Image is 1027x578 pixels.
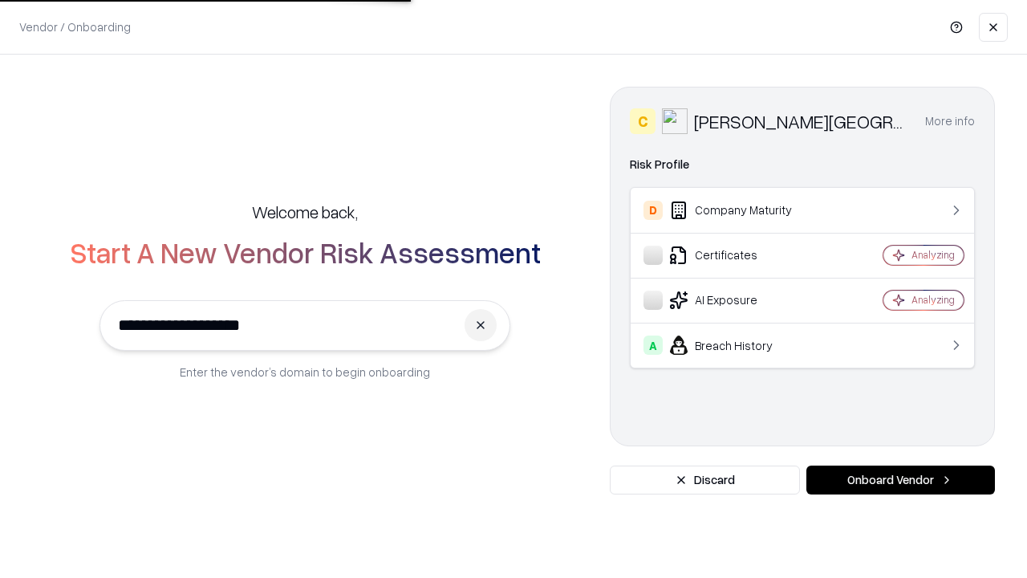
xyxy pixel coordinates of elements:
[662,108,688,134] img: Reichman University
[643,291,835,310] div: AI Exposure
[911,293,955,307] div: Analyzing
[925,107,975,136] button: More info
[630,108,656,134] div: C
[252,201,358,223] h5: Welcome back,
[70,236,541,268] h2: Start A New Vendor Risk Assessment
[643,336,663,355] div: A
[610,466,800,495] button: Discard
[643,201,663,220] div: D
[630,155,975,174] div: Risk Profile
[643,246,835,265] div: Certificates
[694,108,906,134] div: [PERSON_NAME][GEOGRAPHIC_DATA]
[643,336,835,355] div: Breach History
[180,364,430,381] p: Enter the vendor’s domain to begin onboarding
[806,466,995,495] button: Onboard Vendor
[911,248,955,262] div: Analyzing
[643,201,835,220] div: Company Maturity
[19,18,131,35] p: Vendor / Onboarding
